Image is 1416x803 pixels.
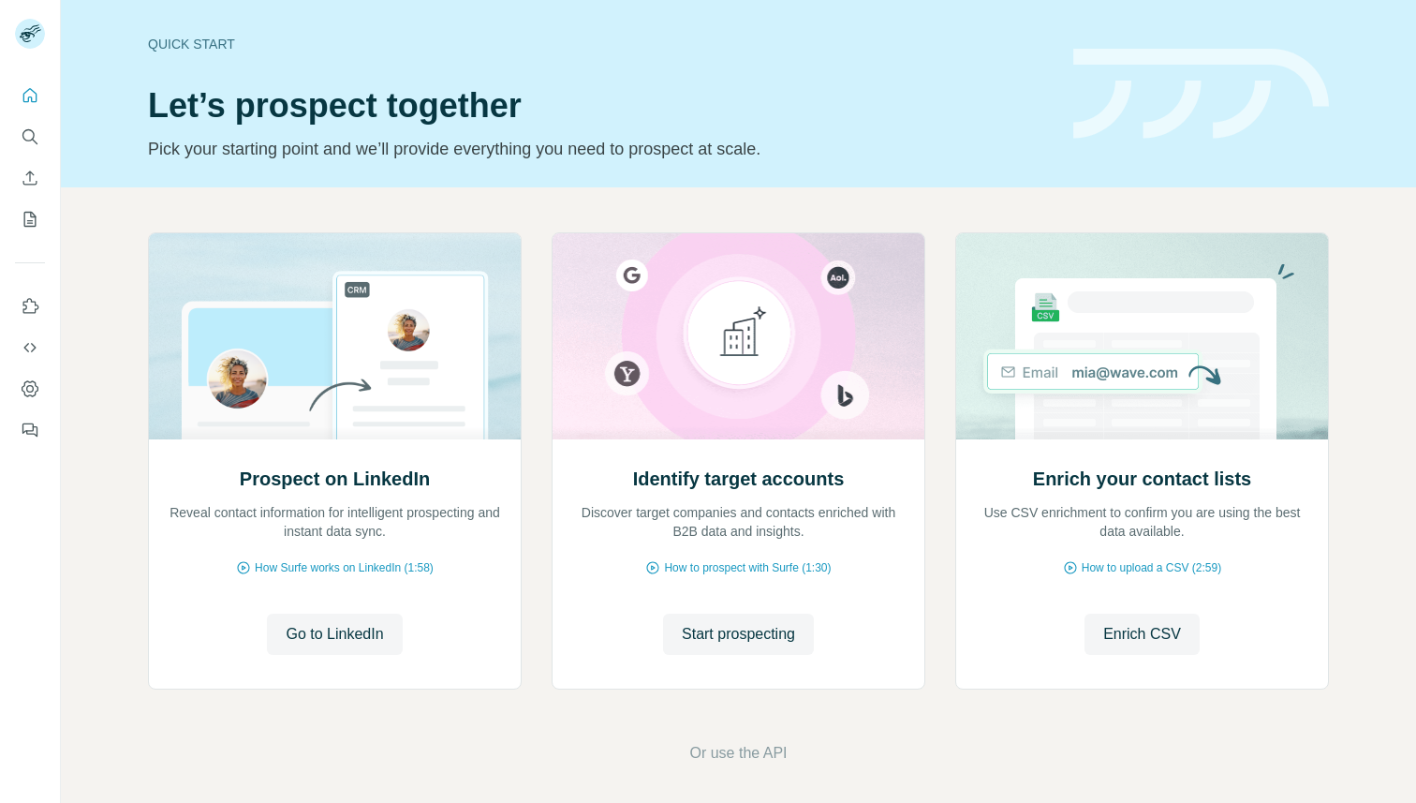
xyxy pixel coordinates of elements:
[15,79,45,112] button: Quick start
[571,503,906,541] p: Discover target companies and contacts enriched with B2B data and insights.
[1103,623,1181,646] span: Enrich CSV
[267,614,402,655] button: Go to LinkedIn
[552,233,925,439] img: Identify target accounts
[664,559,831,576] span: How to prospect with Surfe (1:30)
[148,35,1051,53] div: Quick start
[15,331,45,364] button: Use Surfe API
[1073,49,1329,140] img: banner
[148,233,522,439] img: Prospect on LinkedIn
[1082,559,1221,576] span: How to upload a CSV (2:59)
[240,466,430,492] h2: Prospect on LinkedIn
[255,559,434,576] span: How Surfe works on LinkedIn (1:58)
[682,623,795,646] span: Start prospecting
[689,742,787,765] button: Or use the API
[15,161,45,195] button: Enrich CSV
[15,290,45,323] button: Use Surfe on LinkedIn
[15,413,45,447] button: Feedback
[975,503,1309,541] p: Use CSV enrichment to confirm you are using the best data available.
[148,87,1051,125] h1: Let’s prospect together
[955,233,1329,439] img: Enrich your contact lists
[663,614,814,655] button: Start prospecting
[148,136,1051,162] p: Pick your starting point and we’ll provide everything you need to prospect at scale.
[15,372,45,406] button: Dashboard
[1033,466,1251,492] h2: Enrich your contact lists
[286,623,383,646] span: Go to LinkedIn
[168,503,502,541] p: Reveal contact information for intelligent prospecting and instant data sync.
[15,120,45,154] button: Search
[1084,614,1200,655] button: Enrich CSV
[633,466,845,492] h2: Identify target accounts
[15,202,45,236] button: My lists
